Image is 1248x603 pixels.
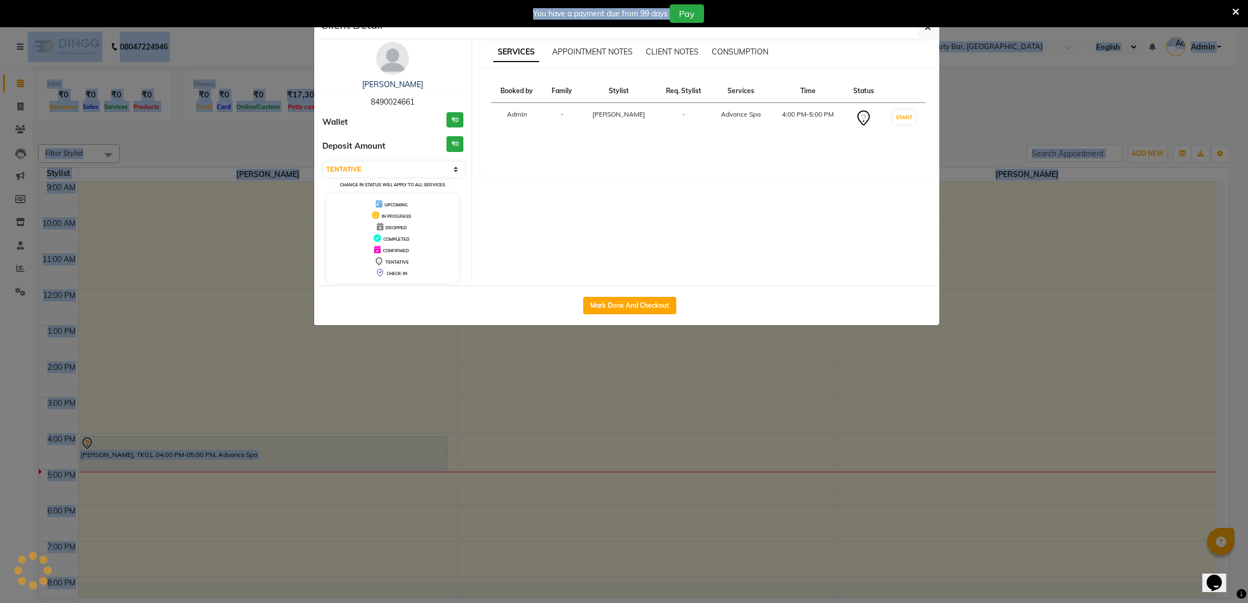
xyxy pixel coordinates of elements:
[387,271,407,276] span: CHECK-IN
[646,47,699,57] span: CLIENT NOTES
[383,236,409,242] span: COMPLETED
[371,97,414,107] span: 8490024661
[656,103,711,134] td: -
[718,109,764,119] div: Advance Spa
[384,202,408,208] span: UPCOMING
[845,80,883,103] th: Status
[376,42,409,75] img: avatar
[446,112,463,128] h3: ₹0
[552,47,633,57] span: APPOINTMENT NOTES
[543,80,581,103] th: Family
[771,103,845,134] td: 4:00 PM-5:00 PM
[1202,559,1237,592] iframe: chat widget
[712,47,768,57] span: CONSUMPTION
[893,111,915,124] button: START
[340,182,446,187] small: Change in status will apply to all services.
[491,80,543,103] th: Booked by
[533,8,668,20] div: You have a payment due from 99 days
[583,297,676,314] button: Mark Done And Checkout
[386,225,407,230] span: DROPPED
[543,103,581,134] td: -
[592,110,645,118] span: [PERSON_NAME]
[362,80,423,89] a: [PERSON_NAME]
[581,80,656,103] th: Stylist
[771,80,845,103] th: Time
[670,4,704,23] button: Pay
[656,80,711,103] th: Req. Stylist
[322,116,348,129] span: Wallet
[493,42,539,62] span: SERVICES
[446,136,463,152] h3: ₹0
[491,103,543,134] td: Admin
[386,259,409,265] span: TENTATIVE
[382,214,411,219] span: IN PROGRESS
[711,80,771,103] th: Services
[322,140,386,153] span: Deposit Amount
[383,248,409,253] span: CONFIRMED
